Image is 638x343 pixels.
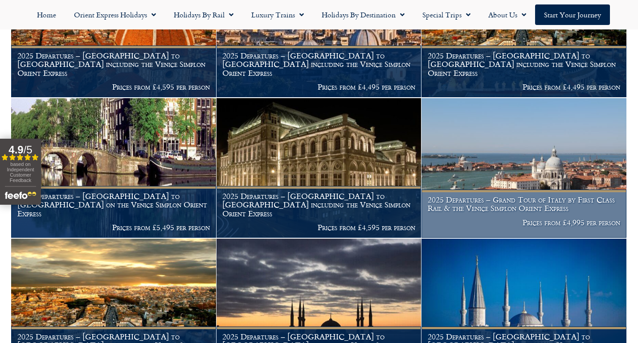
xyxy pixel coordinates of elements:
h1: 2025 Departures – [GEOGRAPHIC_DATA] to [GEOGRAPHIC_DATA] including the Venice Simplon Orient Express [222,51,415,78]
h1: 2025 Departures – [GEOGRAPHIC_DATA] to [GEOGRAPHIC_DATA] including the Venice Simplon Orient Express [428,51,621,78]
a: Holidays by Rail [165,4,242,25]
nav: Menu [4,4,634,25]
a: 2025 Departures – [GEOGRAPHIC_DATA] to [GEOGRAPHIC_DATA] including the Venice Simplon Orient Expr... [217,98,422,238]
h1: 2025 Departures – Grand Tour of Italy by First Class Rail & the Venice Simplon Orient Express [428,195,621,213]
h1: 2025 Departures – [GEOGRAPHIC_DATA] to [GEOGRAPHIC_DATA] including the Venice Simplon Orient Express [222,192,415,218]
p: Prices from £4,595 per person [17,83,210,91]
a: Special Trips [413,4,479,25]
a: 2025 Departures – [GEOGRAPHIC_DATA] to [GEOGRAPHIC_DATA] on the Venice Simplon Orient Express Pri... [11,98,217,238]
p: Prices from £5,495 per person [17,223,210,232]
p: Prices from £4,595 per person [222,223,415,232]
p: Prices from £4,495 per person [428,83,621,91]
h1: 2025 Departures – [GEOGRAPHIC_DATA] to [GEOGRAPHIC_DATA] on the Venice Simplon Orient Express [17,192,210,218]
a: Holidays by Destination [313,4,413,25]
a: 2025 Departures – Grand Tour of Italy by First Class Rail & the Venice Simplon Orient Express Pri... [421,98,627,238]
a: Orient Express Holidays [65,4,165,25]
a: About Us [479,4,535,25]
h1: 2025 Departures – [GEOGRAPHIC_DATA] to [GEOGRAPHIC_DATA] including the Venice Simplon Orient Express [17,51,210,78]
p: Prices from £4,495 per person [222,83,415,91]
a: Home [28,4,65,25]
a: Start your Journey [535,4,610,25]
p: Prices from £4,995 per person [428,218,621,227]
a: Luxury Trains [242,4,313,25]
